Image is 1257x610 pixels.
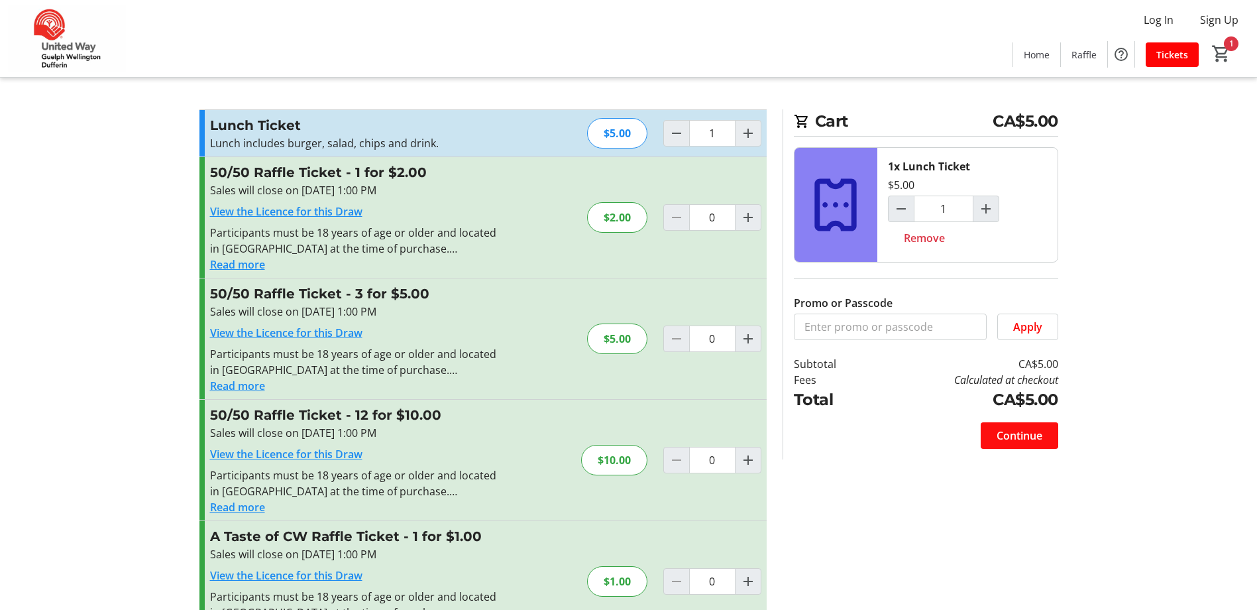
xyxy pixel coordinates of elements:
[210,162,500,182] h3: 50/50 Raffle Ticket - 1 for $2.00
[210,467,500,499] div: Participants must be 18 years of age or older and located in [GEOGRAPHIC_DATA] at the time of pur...
[889,196,914,221] button: Decrement by one
[664,121,689,146] button: Decrement by one
[794,295,893,311] label: Promo or Passcode
[794,388,871,412] td: Total
[973,196,999,221] button: Increment by one
[1200,12,1238,28] span: Sign Up
[210,405,500,425] h3: 50/50 Raffle Ticket - 12 for $10.00
[210,526,500,546] h3: A Taste of CW Raffle Ticket - 1 for $1.00
[210,257,265,273] button: Read more
[870,356,1058,372] td: CA$5.00
[1013,319,1042,335] span: Apply
[689,120,736,147] input: Lunch Ticket Quantity
[1108,41,1134,68] button: Help
[794,109,1058,137] h2: Cart
[689,568,736,595] input: A Taste of CW Raffle Ticket Quantity
[904,230,945,246] span: Remove
[1144,12,1174,28] span: Log In
[736,121,761,146] button: Increment by one
[689,447,736,473] input: 50/50 Raffle Ticket Quantity
[8,5,126,72] img: United Way Guelph Wellington Dufferin's Logo
[1133,9,1184,30] button: Log In
[736,205,761,230] button: Increment by one
[794,372,871,388] td: Fees
[1013,42,1060,67] a: Home
[587,202,647,233] div: $2.00
[587,118,647,149] div: $5.00
[888,158,970,174] div: 1x Lunch Ticket
[1209,42,1233,66] button: Cart
[997,428,1042,444] span: Continue
[736,326,761,351] button: Increment by one
[210,182,500,198] div: Sales will close on [DATE] 1:00 PM
[794,314,987,340] input: Enter promo or passcode
[888,225,961,251] button: Remove
[1146,42,1199,67] a: Tickets
[210,425,500,441] div: Sales will close on [DATE] 1:00 PM
[587,566,647,597] div: $1.00
[210,284,500,304] h3: 50/50 Raffle Ticket - 3 for $5.00
[689,204,736,231] input: 50/50 Raffle Ticket Quantity
[210,135,500,151] p: Lunch includes burger, salad, chips and drink.
[993,109,1058,133] span: CA$5.00
[210,225,500,257] div: Participants must be 18 years of age or older and located in [GEOGRAPHIC_DATA] at the time of pur...
[997,314,1058,340] button: Apply
[870,372,1058,388] td: Calculated at checkout
[1071,48,1097,62] span: Raffle
[210,499,265,515] button: Read more
[210,115,500,135] h3: Lunch Ticket
[914,196,973,222] input: Lunch Ticket Quantity
[870,388,1058,412] td: CA$5.00
[736,448,761,473] button: Increment by one
[210,447,362,461] a: View the Licence for this Draw
[210,204,362,219] a: View the Licence for this Draw
[981,422,1058,449] button: Continue
[210,326,362,340] a: View the Licence for this Draw
[210,568,362,583] a: View the Licence for this Draw
[210,304,500,320] div: Sales will close on [DATE] 1:00 PM
[1061,42,1107,67] a: Raffle
[210,346,500,378] div: Participants must be 18 years of age or older and located in [GEOGRAPHIC_DATA] at the time of pur...
[210,546,500,562] div: Sales will close on [DATE] 1:00 PM
[1024,48,1050,62] span: Home
[581,445,647,475] div: $10.00
[888,177,914,193] div: $5.00
[794,356,871,372] td: Subtotal
[587,324,647,354] div: $5.00
[1156,48,1188,62] span: Tickets
[210,378,265,394] button: Read more
[689,326,736,352] input: 50/50 Raffle Ticket Quantity
[736,569,761,594] button: Increment by one
[1189,9,1249,30] button: Sign Up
